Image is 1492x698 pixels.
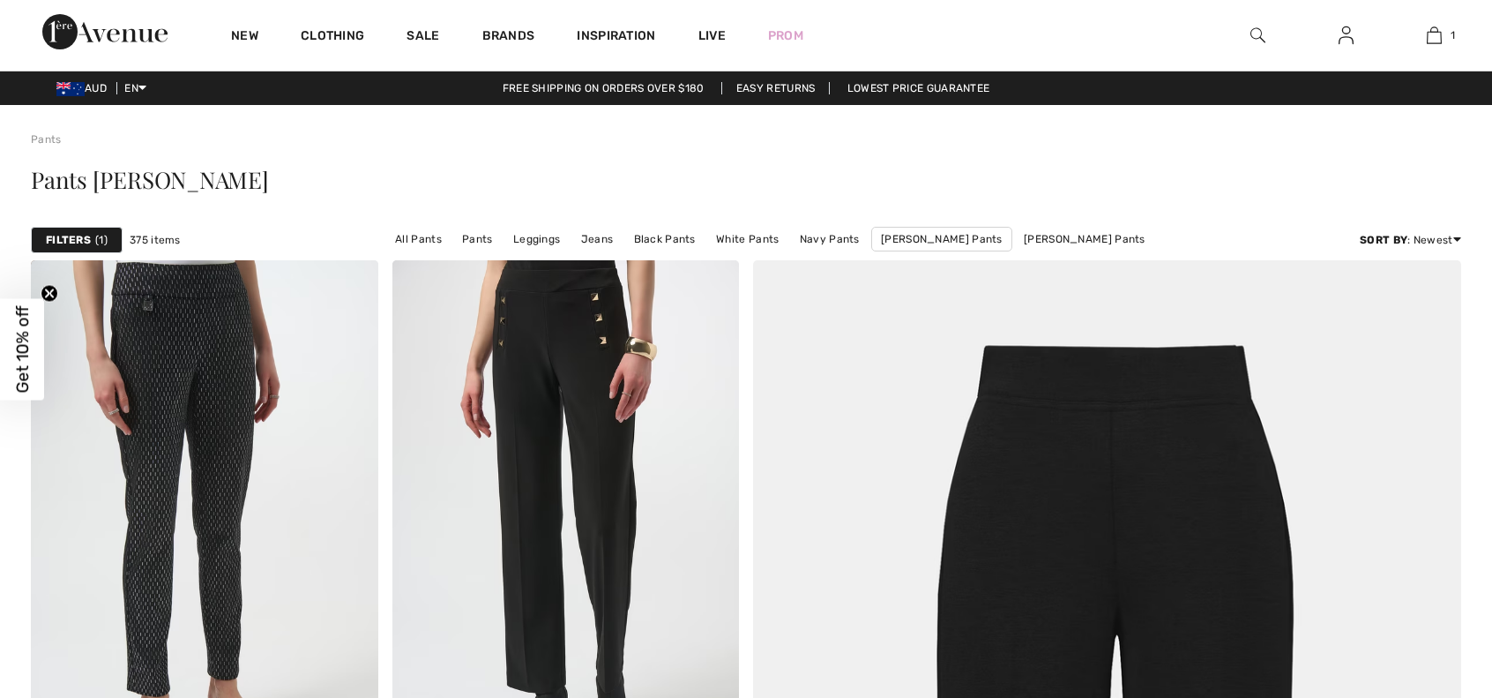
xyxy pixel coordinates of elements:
a: Lowest Price Guarantee [833,82,1004,94]
a: 1 [1391,25,1477,46]
strong: Filters [46,232,91,248]
img: My Info [1339,25,1354,46]
a: Leggings [504,228,569,251]
img: search the website [1250,25,1265,46]
img: Australian Dollar [56,82,85,96]
strong: Sort By [1360,234,1407,246]
a: Live [698,26,726,45]
a: Pants [31,133,62,146]
a: Jeans [572,228,623,251]
a: New [231,28,258,47]
span: EN [124,82,146,94]
span: 375 items [130,232,181,248]
img: My Bag [1427,25,1442,46]
a: [PERSON_NAME] Pants [1015,228,1154,251]
span: 1 [95,232,108,248]
a: Pants [453,228,502,251]
a: All Pants [386,228,451,251]
span: Get 10% off [12,305,33,393]
a: Navy Pants [791,228,869,251]
a: Clothing [301,28,364,47]
a: Sign In [1324,25,1368,47]
a: Black Pants [625,228,705,251]
a: [PERSON_NAME] Pants [871,227,1012,251]
span: AUD [56,82,114,94]
a: White Pants [707,228,787,251]
button: Close teaser [41,284,58,302]
span: Pants [PERSON_NAME] [31,164,269,195]
a: Sale [407,28,439,47]
img: 1ère Avenue [42,14,168,49]
span: Inspiration [577,28,655,47]
div: : Newest [1360,232,1461,248]
a: Easy Returns [721,82,831,94]
a: Brands [482,28,535,47]
span: 1 [1451,27,1455,43]
a: Free shipping on orders over $180 [489,82,719,94]
iframe: Opens a widget where you can find more information [1379,566,1474,610]
a: Prom [768,26,803,45]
